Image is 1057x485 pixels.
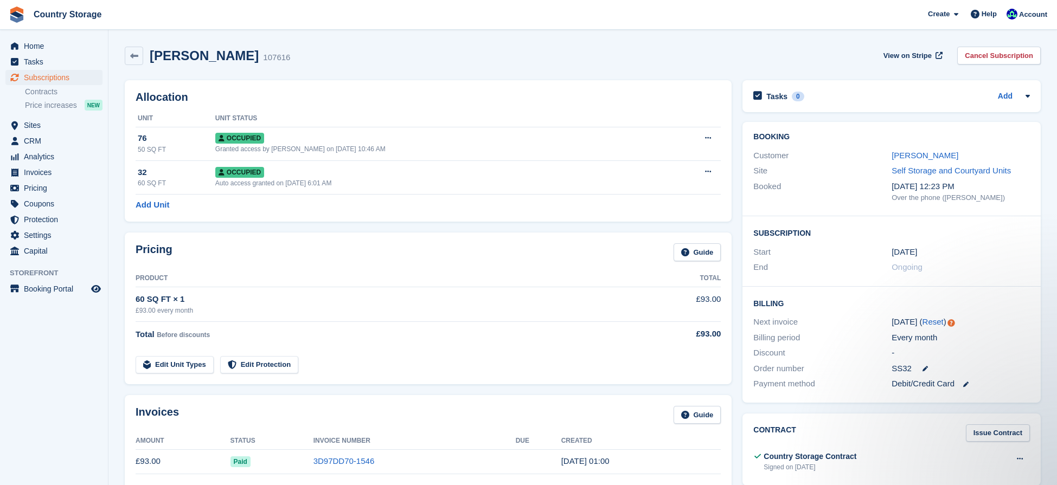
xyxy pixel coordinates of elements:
a: View on Stripe [879,47,945,64]
span: Paid [230,456,251,467]
a: menu [5,38,103,54]
th: Due [516,432,561,450]
a: menu [5,54,103,69]
div: Auto access granted on [DATE] 6:01 AM [215,178,662,188]
a: Country Storage [29,5,106,23]
div: [DATE] ( ) [892,316,1030,328]
td: £93.00 [643,287,721,321]
div: Customer [753,150,892,162]
a: 3D97DD70-1546 [313,456,375,465]
time: 2025-09-13 00:00:09 UTC [561,456,610,465]
th: Status [230,432,313,450]
span: Account [1019,9,1047,20]
a: Edit Protection [220,356,298,374]
span: Storefront [10,268,108,279]
div: Site [753,165,892,177]
th: Unit [136,110,215,127]
div: Billing period [753,332,892,344]
td: £93.00 [136,449,230,474]
h2: Booking [753,133,1030,141]
a: [PERSON_NAME] [892,151,958,160]
div: 107616 [263,51,290,64]
a: menu [5,180,103,196]
span: Ongoing [892,262,923,271]
div: 50 SQ FT [138,145,215,154]
span: SS32 [892,363,912,375]
div: 60 SQ FT [138,178,215,188]
a: Edit Unit Types [136,356,214,374]
a: Preview store [89,282,103,295]
h2: Contract [753,424,796,442]
div: Discount [753,347,892,359]
span: Before discounts [157,331,210,339]
span: Total [136,329,155,339]
a: Add Unit [136,199,169,211]
a: Guide [674,243,721,261]
span: Invoices [24,165,89,180]
span: Occupied [215,133,264,144]
div: Debit/Credit Card [892,378,1030,390]
a: menu [5,212,103,227]
div: Next invoice [753,316,892,328]
a: Price increases NEW [25,99,103,111]
a: menu [5,118,103,133]
span: Pricing [24,180,89,196]
img: stora-icon-8386f47178a22dfd0bd8f6a31ec36ba5ce8667c1dd55bd0f319d3a0aa187defe.svg [9,7,25,23]
span: Help [982,9,997,20]
a: menu [5,243,103,258]
th: Total [643,270,721,287]
th: Product [136,270,643,287]
a: Reset [923,317,944,326]
span: Booking Portal [24,281,89,296]
a: menu [5,228,103,243]
h2: Tasks [766,92,787,101]
div: Granted access by [PERSON_NAME] on [DATE] 10:46 AM [215,144,662,154]
a: menu [5,70,103,85]
span: Settings [24,228,89,243]
div: Order number [753,363,892,375]
a: menu [5,165,103,180]
span: Capital [24,243,89,258]
span: Price increases [25,100,77,111]
span: Coupons [24,196,89,211]
div: [DATE] 12:23 PM [892,180,1030,193]
a: Issue Contract [966,424,1030,442]
th: Created [561,432,721,450]
h2: [PERSON_NAME] [150,48,259,63]
h2: Allocation [136,91,721,104]
span: Subscriptions [24,70,89,85]
h2: Pricing [136,243,172,261]
span: Analytics [24,149,89,164]
span: Protection [24,212,89,227]
div: Start [753,246,892,258]
h2: Invoices [136,406,179,424]
a: menu [5,196,103,211]
a: Add [998,90,1013,103]
span: Sites [24,118,89,133]
span: Create [928,9,950,20]
div: 60 SQ FT × 1 [136,293,643,306]
a: menu [5,133,103,148]
a: Contracts [25,87,103,97]
h2: Billing [753,298,1030,308]
div: Country Storage Contract [764,451,856,462]
div: 0 [792,92,804,101]
span: CRM [24,133,89,148]
div: Every month [892,332,1030,344]
div: 32 [138,166,215,179]
div: £93.00 every month [136,306,643,315]
div: NEW [85,100,103,111]
span: View on Stripe [883,50,932,61]
div: Signed on [DATE] [764,462,856,472]
div: Booked [753,180,892,203]
span: Home [24,38,89,54]
th: Unit Status [215,110,662,127]
a: Guide [674,406,721,424]
div: - [892,347,1030,359]
th: Amount [136,432,230,450]
span: Occupied [215,167,264,178]
div: £93.00 [643,328,721,340]
a: menu [5,149,103,164]
div: Over the phone ([PERSON_NAME]) [892,192,1030,203]
a: Cancel Subscription [957,47,1041,64]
